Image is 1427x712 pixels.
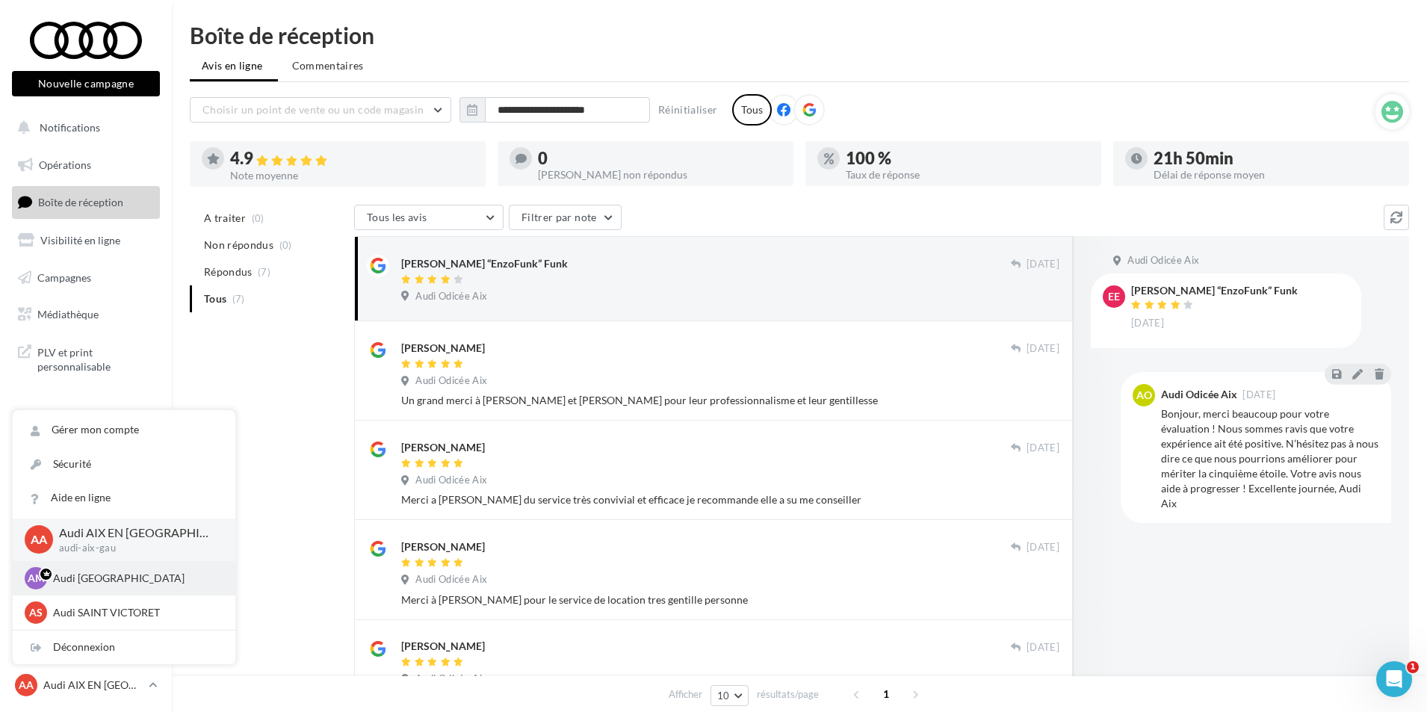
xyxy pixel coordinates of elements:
[732,94,772,126] div: Tous
[401,341,485,356] div: [PERSON_NAME]
[1027,541,1059,554] span: [DATE]
[13,631,235,664] div: Déconnexion
[367,211,427,223] span: Tous les avis
[40,234,120,247] span: Visibilité en ligne
[53,571,217,586] p: Audi [GEOGRAPHIC_DATA]
[1161,406,1379,511] div: Bonjour, merci beaucoup pour votre évaluation ! Nous sommes ravis que votre expérience ait été po...
[1136,388,1152,403] span: AO
[401,492,1059,507] div: Merci a [PERSON_NAME] du service très convivial et efficace je recommande elle a su me conseiller
[40,121,100,134] span: Notifications
[401,256,568,271] div: [PERSON_NAME] “EnzoFunk” Funk
[37,308,99,321] span: Médiathèque
[204,264,253,279] span: Répondus
[28,571,45,586] span: AM
[1027,258,1059,271] span: [DATE]
[59,542,211,555] p: audi-aix-gau
[846,170,1089,180] div: Taux de réponse
[401,639,485,654] div: [PERSON_NAME]
[9,112,157,143] button: Notifications
[190,97,451,123] button: Choisir un point de vente ou un code magasin
[757,687,819,702] span: résultats/page
[37,270,91,283] span: Campagnes
[19,678,34,693] span: AA
[9,336,163,380] a: PLV et print personnalisable
[1161,389,1237,400] div: Audi Odicée Aix
[258,266,270,278] span: (7)
[401,440,485,455] div: [PERSON_NAME]
[711,685,749,706] button: 10
[401,592,1059,607] div: Merci à [PERSON_NAME] pour le service de location tres gentille personne
[31,531,47,548] span: AA
[59,524,211,542] p: Audi AIX EN [GEOGRAPHIC_DATA]
[43,678,143,693] p: Audi AIX EN [GEOGRAPHIC_DATA]
[12,671,160,699] a: AA Audi AIX EN [GEOGRAPHIC_DATA]
[415,374,487,388] span: Audi Odicée Aix
[415,474,487,487] span: Audi Odicée Aix
[29,605,43,620] span: AS
[53,605,217,620] p: Audi SAINT VICTORET
[874,682,898,706] span: 1
[509,205,622,230] button: Filtrer par note
[717,690,730,702] span: 10
[652,101,724,119] button: Réinitialiser
[846,150,1089,167] div: 100 %
[252,212,264,224] span: (0)
[13,413,235,447] a: Gérer mon compte
[9,299,163,330] a: Médiathèque
[279,239,292,251] span: (0)
[204,211,246,226] span: A traiter
[415,573,487,586] span: Audi Odicée Aix
[38,196,123,208] span: Boîte de réception
[9,186,163,218] a: Boîte de réception
[292,58,364,73] span: Commentaires
[39,158,91,171] span: Opérations
[415,290,487,303] span: Audi Odicée Aix
[401,539,485,554] div: [PERSON_NAME]
[13,481,235,515] a: Aide en ligne
[1154,170,1397,180] div: Délai de réponse moyen
[1108,289,1120,304] span: EE
[1376,661,1412,697] iframe: Intercom live chat
[1027,641,1059,654] span: [DATE]
[1154,150,1397,167] div: 21h 50min
[13,448,235,481] a: Sécurité
[669,687,702,702] span: Afficher
[401,393,1059,408] div: Un grand merci à [PERSON_NAME] et [PERSON_NAME] pour leur professionnalisme et leur gentillesse
[1127,254,1199,267] span: Audi Odicée Aix
[9,262,163,294] a: Campagnes
[354,205,504,230] button: Tous les avis
[1131,285,1298,296] div: [PERSON_NAME] “EnzoFunk” Funk
[415,672,487,686] span: Audi Odicée Aix
[538,150,781,167] div: 0
[230,150,474,167] div: 4.9
[230,170,474,181] div: Note moyenne
[190,24,1409,46] div: Boîte de réception
[9,225,163,256] a: Visibilité en ligne
[9,149,163,181] a: Opérations
[204,238,273,253] span: Non répondus
[202,103,424,116] span: Choisir un point de vente ou un code magasin
[12,71,160,96] button: Nouvelle campagne
[1242,390,1275,400] span: [DATE]
[1131,317,1164,330] span: [DATE]
[1027,442,1059,455] span: [DATE]
[37,342,154,374] span: PLV et print personnalisable
[1407,661,1419,673] span: 1
[538,170,781,180] div: [PERSON_NAME] non répondus
[1027,342,1059,356] span: [DATE]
